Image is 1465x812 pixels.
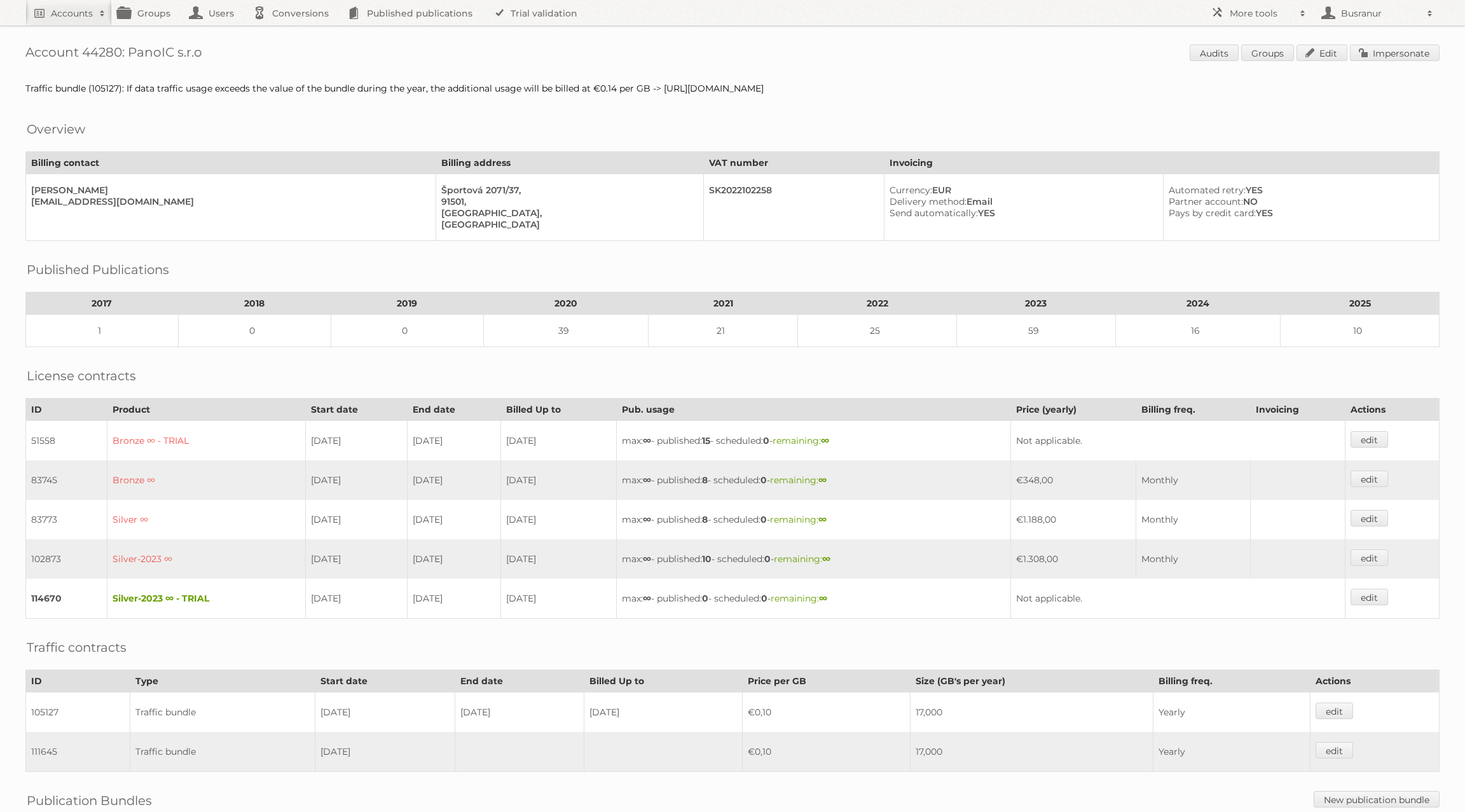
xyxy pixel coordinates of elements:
th: 2021 [649,292,798,315]
td: Silver ∞ [107,500,305,539]
td: €0,10 [743,692,911,733]
span: remaining: [774,553,830,565]
td: [DATE] [305,579,407,619]
td: [DATE] [584,692,743,733]
td: Monthly [1136,500,1250,539]
td: [DATE] [305,460,407,500]
td: 114670 [26,579,107,619]
a: edit [1351,510,1388,526]
td: [DATE] [407,500,501,539]
strong: 10 [702,553,712,565]
span: Delivery method: [890,196,966,207]
a: edit [1351,589,1388,605]
span: remaining: [770,474,827,486]
a: New publication bundle [1314,791,1440,808]
td: [DATE] [305,421,407,461]
span: Automated retry: [1169,184,1246,196]
td: max: - published: - scheduled: - [616,460,1011,500]
a: edit [1351,549,1388,566]
th: Price (yearly) [1011,399,1136,421]
h2: More tools [1230,7,1293,20]
td: 0 [178,315,331,347]
strong: ∞ [643,553,651,565]
th: Actions [1345,399,1440,421]
th: End date [455,670,584,692]
strong: 8 [702,514,708,525]
td: [DATE] [315,692,455,733]
td: max: - published: - scheduled: - [616,421,1011,461]
td: Bronze ∞ [107,460,305,500]
span: remaining: [773,435,829,446]
strong: 0 [702,593,708,604]
td: [DATE] [501,579,616,619]
td: 102873 [26,539,107,579]
th: Billing freq. [1153,670,1310,692]
th: 2025 [1281,292,1440,315]
a: edit [1316,703,1353,719]
th: ID [26,670,130,692]
td: 10 [1281,315,1440,347]
h1: Account 44280: PanoIC s.r.o [25,45,1440,64]
td: Traffic bundle [130,692,315,733]
td: max: - published: - scheduled: - [616,579,1011,619]
span: remaining: [771,593,827,604]
td: 59 [957,315,1116,347]
td: [DATE] [501,500,616,539]
td: €348,00 [1011,460,1136,500]
h2: Publication Bundles [27,791,152,810]
span: Currency: [890,184,932,196]
th: Price per GB [743,670,911,692]
td: Monthly [1136,460,1250,500]
td: Yearly [1153,732,1310,772]
td: max: - published: - scheduled: - [616,539,1011,579]
td: [DATE] [315,732,455,772]
div: [EMAIL_ADDRESS][DOMAIN_NAME] [31,196,425,207]
th: Billing contact [26,152,436,174]
strong: ∞ [818,514,827,525]
th: 2019 [331,292,483,315]
div: Traffic bundle (105127): If data traffic usage exceeds the value of the bundle during the year, t... [25,83,1440,94]
td: [DATE] [407,539,501,579]
strong: ∞ [821,435,829,446]
th: Type [130,670,315,692]
td: 25 [798,315,957,347]
th: 2024 [1115,292,1281,315]
a: Impersonate [1350,45,1440,61]
div: YES [1169,184,1429,196]
th: 2020 [483,292,649,315]
td: Not applicable. [1011,579,1345,619]
th: Invoicing [884,152,1440,174]
td: 0 [331,315,483,347]
a: edit [1351,471,1388,487]
div: [PERSON_NAME] [31,184,425,196]
th: Product [107,399,305,421]
td: 51558 [26,421,107,461]
strong: ∞ [643,474,651,486]
td: [DATE] [407,460,501,500]
td: Bronze ∞ - TRIAL [107,421,305,461]
h2: Published Publications [27,260,169,279]
th: 2022 [798,292,957,315]
strong: ∞ [643,593,651,604]
td: 21 [649,315,798,347]
div: Športová 2071/37, [441,184,692,196]
th: 2017 [26,292,179,315]
td: €0,10 [743,732,911,772]
a: Edit [1296,45,1347,61]
h2: Traffic contracts [27,638,127,657]
td: 17,000 [910,732,1153,772]
th: 2023 [957,292,1116,315]
td: 16 [1115,315,1281,347]
th: ID [26,399,107,421]
strong: ∞ [643,435,651,446]
td: 105127 [26,692,130,733]
td: Silver-2023 ∞ - TRIAL [107,579,305,619]
td: 111645 [26,732,130,772]
span: Send automatically: [890,207,978,219]
strong: 0 [764,553,771,565]
td: Monthly [1136,539,1250,579]
th: 2018 [178,292,331,315]
th: Invoicing [1250,399,1345,421]
td: SK2022102258 [703,174,884,241]
td: [DATE] [407,579,501,619]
